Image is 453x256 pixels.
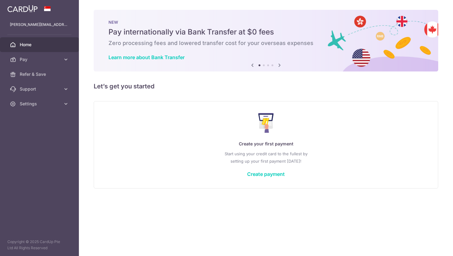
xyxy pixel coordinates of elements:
[108,20,423,25] p: NEW
[7,5,38,12] img: CardUp
[108,39,423,47] h6: Zero processing fees and lowered transfer cost for your overseas expenses
[20,56,60,63] span: Pay
[94,10,438,71] img: Bank transfer banner
[106,150,426,165] p: Start using your credit card to the fullest by setting up your first payment [DATE]!
[20,71,60,77] span: Refer & Save
[20,101,60,107] span: Settings
[108,54,185,60] a: Learn more about Bank Transfer
[247,171,285,177] a: Create payment
[10,22,69,28] p: [PERSON_NAME][EMAIL_ADDRESS][DOMAIN_NAME]
[20,42,60,48] span: Home
[20,86,60,92] span: Support
[258,113,274,133] img: Make Payment
[94,81,438,91] h5: Let’s get you started
[106,140,426,148] p: Create your first payment
[108,27,423,37] h5: Pay internationally via Bank Transfer at $0 fees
